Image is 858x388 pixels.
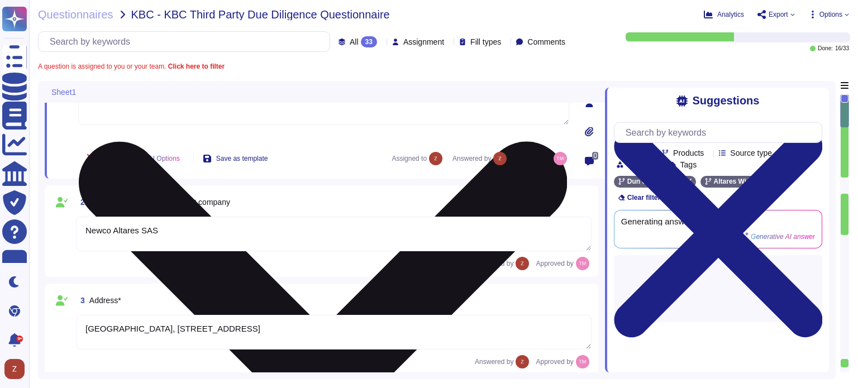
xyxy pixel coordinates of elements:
span: Options [819,11,842,18]
span: Comments [527,38,565,46]
span: Sheet1 [51,88,76,96]
img: user [4,359,25,379]
span: Fill types [470,38,501,46]
img: user [576,355,589,368]
button: user [2,357,32,381]
span: Export [769,11,788,18]
img: user [554,152,567,165]
div: 9+ [16,336,23,342]
span: All [350,38,359,46]
span: 0 [592,152,598,160]
img: user [516,257,529,270]
span: 2 [76,198,85,206]
textarea: [GEOGRAPHIC_DATA], [STREET_ADDRESS] [76,315,592,349]
button: Analytics [704,10,744,19]
img: user [493,152,507,165]
input: Search by keywords [620,123,822,142]
span: 3 [76,296,85,304]
div: 33 [361,36,377,47]
img: user [516,355,529,368]
span: Done: [818,46,833,51]
span: Assignment [403,38,444,46]
img: user [576,257,589,270]
img: user [429,152,442,165]
span: 16 / 33 [835,46,849,51]
input: Search by keywords [44,32,330,51]
textarea: Newco Altares SAS [76,217,592,251]
b: Click here to filter [166,63,225,70]
span: A question is assigned to you or your team. [38,63,225,70]
span: KBC - KBC Third Party Due Diligence Questionnaire [131,9,390,20]
span: Analytics [717,11,744,18]
span: Questionnaires [38,9,113,20]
